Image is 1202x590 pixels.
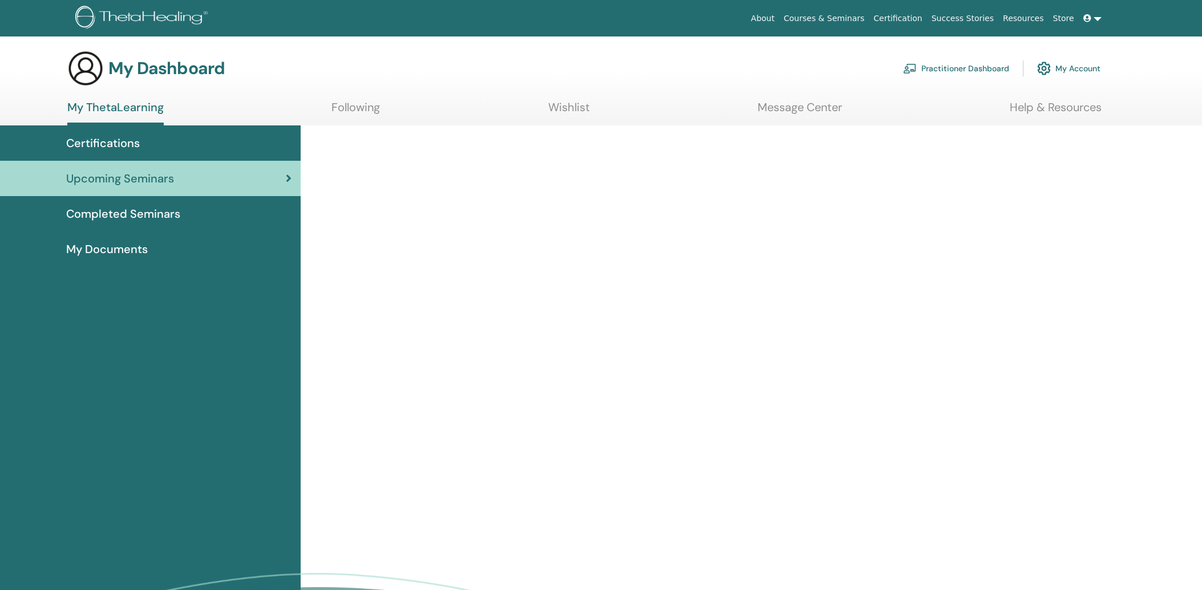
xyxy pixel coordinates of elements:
[1010,100,1102,123] a: Help & Resources
[67,50,104,87] img: generic-user-icon.jpg
[66,170,174,187] span: Upcoming Seminars
[758,100,842,123] a: Message Center
[108,58,225,79] h3: My Dashboard
[66,205,180,222] span: Completed Seminars
[66,135,140,152] span: Certifications
[746,8,779,29] a: About
[75,6,212,31] img: logo.png
[869,8,926,29] a: Certification
[67,100,164,125] a: My ThetaLearning
[331,100,380,123] a: Following
[1037,59,1051,78] img: cog.svg
[927,8,998,29] a: Success Stories
[1037,56,1100,81] a: My Account
[903,63,917,74] img: chalkboard-teacher.svg
[1049,8,1079,29] a: Store
[66,241,148,258] span: My Documents
[998,8,1049,29] a: Resources
[779,8,869,29] a: Courses & Seminars
[548,100,590,123] a: Wishlist
[903,56,1009,81] a: Practitioner Dashboard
